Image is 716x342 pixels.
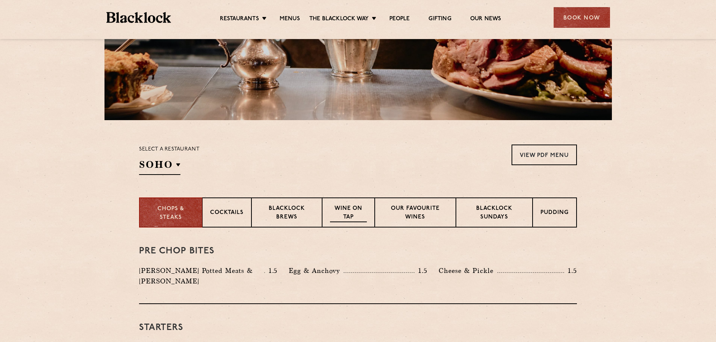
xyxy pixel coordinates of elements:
p: [PERSON_NAME] Potted Meats & [PERSON_NAME] [139,265,264,286]
p: Blacklock Brews [259,205,314,222]
p: Pudding [540,209,569,218]
h3: Pre Chop Bites [139,246,577,256]
img: BL_Textured_Logo-footer-cropped.svg [106,12,171,23]
p: Wine on Tap [330,205,367,222]
p: Our favourite wines [383,205,448,222]
a: Gifting [428,15,451,24]
h2: SOHO [139,158,180,175]
p: Chops & Steaks [147,205,194,222]
p: Egg & Anchovy [289,265,344,276]
a: Our News [470,15,501,24]
a: Menus [280,15,300,24]
p: Cocktails [210,209,244,218]
p: 1.5 [415,266,427,276]
a: Restaurants [220,15,259,24]
p: 1.5 [564,266,577,276]
p: 1.5 [265,266,278,276]
h3: Starters [139,323,577,333]
div: Book Now [554,7,610,28]
a: The Blacklock Way [309,15,369,24]
p: Select a restaurant [139,145,200,154]
p: Blacklock Sundays [464,205,525,222]
p: Cheese & Pickle [439,265,497,276]
a: View PDF Menu [512,145,577,165]
a: People [389,15,410,24]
